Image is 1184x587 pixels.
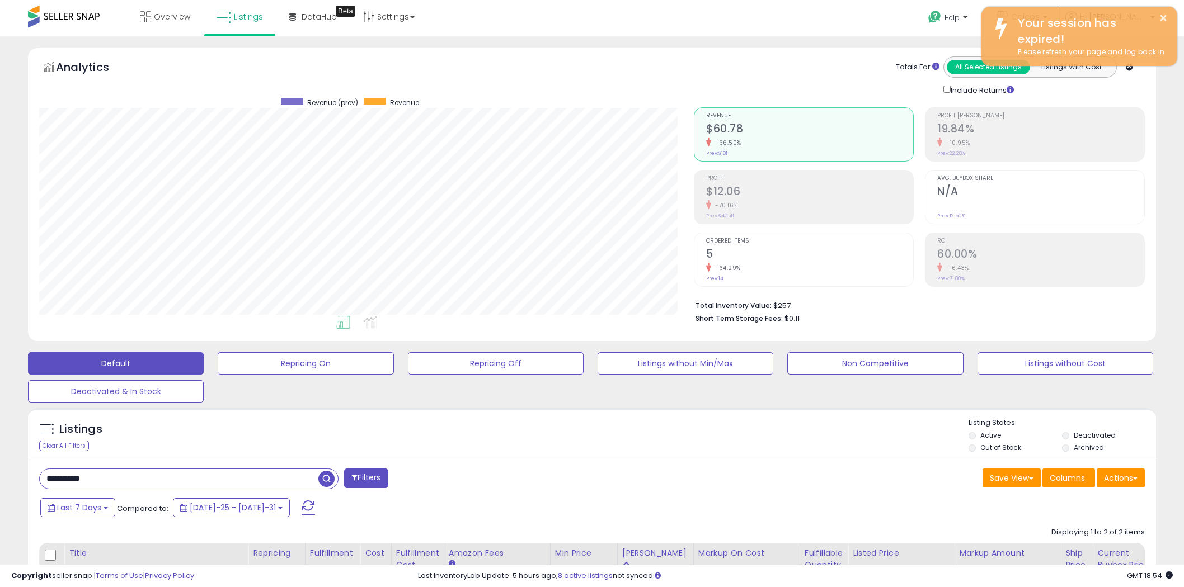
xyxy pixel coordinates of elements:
[1097,468,1145,487] button: Actions
[190,502,276,513] span: [DATE]-25 - [DATE]-31
[11,571,194,581] div: seller snap | |
[310,547,355,559] div: Fulfillment
[69,547,243,559] div: Title
[787,352,963,375] button: Non Competitive
[942,139,970,147] small: -10.95%
[696,298,1136,311] li: $257
[980,443,1021,452] label: Out of Stock
[980,430,1001,440] label: Active
[928,10,942,24] i: Get Help
[390,98,419,107] span: Revenue
[706,185,913,200] h2: $12.06
[234,11,263,22] span: Listings
[711,139,741,147] small: -66.50%
[706,176,913,182] span: Profit
[696,301,772,310] b: Total Inventory Value:
[173,498,290,517] button: [DATE]-25 - [DATE]-31
[11,570,52,581] strong: Copyright
[1042,468,1095,487] button: Columns
[937,122,1144,138] h2: 19.84%
[56,59,131,78] h5: Analytics
[302,11,337,22] span: DataHub
[693,543,800,587] th: The percentage added to the cost of goods (COGS) that forms the calculator for Min & Max prices.
[937,176,1144,182] span: Avg. Buybox Share
[1159,11,1168,25] button: ×
[706,275,723,282] small: Prev: 14
[154,11,190,22] span: Overview
[706,238,913,244] span: Ordered Items
[937,185,1144,200] h2: N/A
[969,418,1156,428] p: Listing States:
[945,13,960,22] span: Help
[937,113,1144,119] span: Profit [PERSON_NAME]
[117,503,168,514] span: Compared to:
[919,2,979,36] a: Help
[1051,527,1145,538] div: Displaying 1 to 2 of 2 items
[449,559,455,569] small: Amazon Fees.
[1127,570,1173,581] span: 2025-08-11 18:54 GMT
[937,150,965,157] small: Prev: 22.28%
[711,201,738,210] small: -70.16%
[698,547,795,559] div: Markup on Cost
[344,468,388,488] button: Filters
[959,547,1056,559] div: Markup Amount
[942,264,969,272] small: -16.43%
[1009,47,1169,58] div: Please refresh your page and log back in
[408,352,584,375] button: Repricing Off
[307,98,358,107] span: Revenue (prev)
[711,264,741,272] small: -64.29%
[706,113,913,119] span: Revenue
[28,352,204,375] button: Default
[40,498,115,517] button: Last 7 Days
[57,502,101,513] span: Last 7 Days
[937,238,1144,244] span: ROI
[696,314,783,323] b: Short Term Storage Fees:
[1065,547,1088,571] div: Ship Price
[935,83,1027,96] div: Include Returns
[336,6,355,17] div: Tooltip anchor
[983,468,1041,487] button: Save View
[1074,430,1116,440] label: Deactivated
[1030,60,1113,74] button: Listings With Cost
[784,313,800,324] span: $0.11
[253,547,300,559] div: Repricing
[706,150,727,157] small: Prev: $181
[706,122,913,138] h2: $60.78
[598,352,773,375] button: Listings without Min/Max
[937,275,965,282] small: Prev: 71.80%
[558,570,613,581] a: 8 active listings
[805,547,843,571] div: Fulfillable Quantity
[555,547,613,559] div: Min Price
[1097,547,1155,571] div: Current Buybox Price
[365,547,387,559] div: Cost
[622,547,689,559] div: [PERSON_NAME]
[978,352,1153,375] button: Listings without Cost
[145,570,194,581] a: Privacy Policy
[1074,443,1104,452] label: Archived
[418,571,1173,581] div: Last InventoryLab Update: 5 hours ago, not synced.
[937,248,1144,263] h2: 60.00%
[937,212,965,219] small: Prev: 12.50%
[947,60,1030,74] button: All Selected Listings
[218,352,393,375] button: Repricing On
[1009,15,1169,47] div: Your session has expired!
[706,212,734,219] small: Prev: $40.41
[396,547,439,571] div: Fulfillment Cost
[449,547,546,559] div: Amazon Fees
[853,547,950,559] div: Listed Price
[896,62,939,73] div: Totals For
[706,248,913,263] h2: 5
[96,570,143,581] a: Terms of Use
[59,422,102,437] h5: Listings
[28,380,204,403] button: Deactivated & In Stock
[39,441,89,451] div: Clear All Filters
[1050,472,1085,484] span: Columns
